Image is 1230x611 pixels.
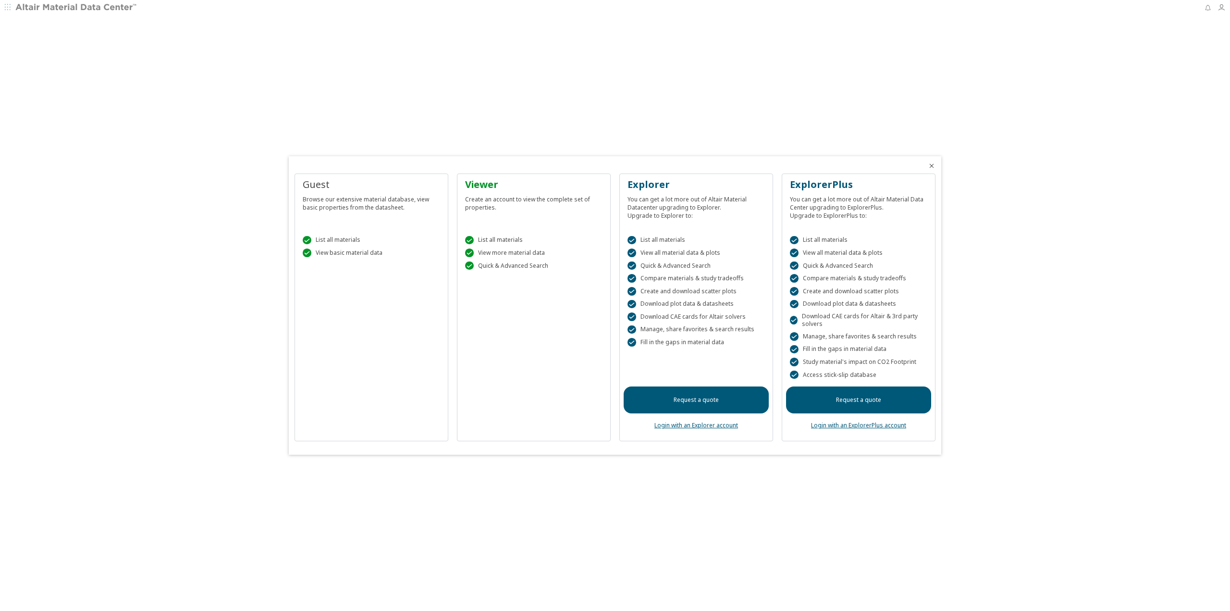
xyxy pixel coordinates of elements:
[786,387,931,413] a: Request a quote
[627,325,765,334] div: Manage, share favorites & search results
[303,236,311,245] div: 
[627,287,636,296] div: 
[790,287,799,296] div: 
[624,387,769,413] a: Request a quote
[790,178,927,191] div: ExplorerPlus
[465,249,474,257] div: 
[790,371,927,379] div: Access stick-slip database
[627,274,636,283] div: 
[627,338,765,347] div: Fill in the gaps in material data
[627,325,636,334] div: 
[790,371,799,379] div: 
[303,178,440,191] div: Guest
[928,162,935,170] button: Close
[627,300,765,309] div: Download plot data & datasheets
[790,236,799,245] div: 
[303,249,311,257] div: 
[627,300,636,309] div: 
[790,287,927,296] div: Create and download scatter plots
[790,300,799,309] div: 
[627,249,765,257] div: View all material data & plots
[465,191,603,212] div: Create an account to view the complete set of properties.
[790,274,927,283] div: Compare materials & study tradeoffs
[627,338,636,347] div: 
[303,236,440,245] div: List all materials
[790,191,927,220] div: You can get a lot more out of Altair Material Data Center upgrading to ExplorerPlus. Upgrade to E...
[627,287,765,296] div: Create and download scatter plots
[790,249,927,257] div: View all material data & plots
[627,236,636,245] div: 
[654,421,738,429] a: Login with an Explorer account
[790,358,927,366] div: Study material's impact on CO2 Footprint
[465,262,474,270] div: 
[627,312,636,321] div: 
[465,262,603,270] div: Quick & Advanced Search
[627,191,765,220] div: You can get a lot more out of Altair Material Datacenter upgrading to Explorer. Upgrade to Explor...
[465,178,603,191] div: Viewer
[465,236,474,245] div: 
[627,249,636,257] div: 
[627,274,765,283] div: Compare materials & study tradeoffs
[790,316,798,324] div: 
[790,262,927,270] div: Quick & Advanced Search
[627,312,765,321] div: Download CAE cards for Altair solvers
[627,262,636,270] div: 
[790,300,927,309] div: Download plot data & datasheets
[627,178,765,191] div: Explorer
[790,345,799,354] div: 
[627,262,765,270] div: Quick & Advanced Search
[811,421,906,429] a: Login with an ExplorerPlus account
[790,358,799,366] div: 
[465,236,603,245] div: List all materials
[790,312,927,328] div: Download CAE cards for Altair & 3rd party solvers
[790,345,927,354] div: Fill in the gaps in material data
[790,249,799,257] div: 
[790,274,799,283] div: 
[303,249,440,257] div: View basic material data
[790,262,799,270] div: 
[303,191,440,212] div: Browse our extensive material database, view basic properties from the datasheet.
[790,236,927,245] div: List all materials
[790,332,799,341] div: 
[790,332,927,341] div: Manage, share favorites & search results
[627,236,765,245] div: List all materials
[465,249,603,257] div: View more material data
